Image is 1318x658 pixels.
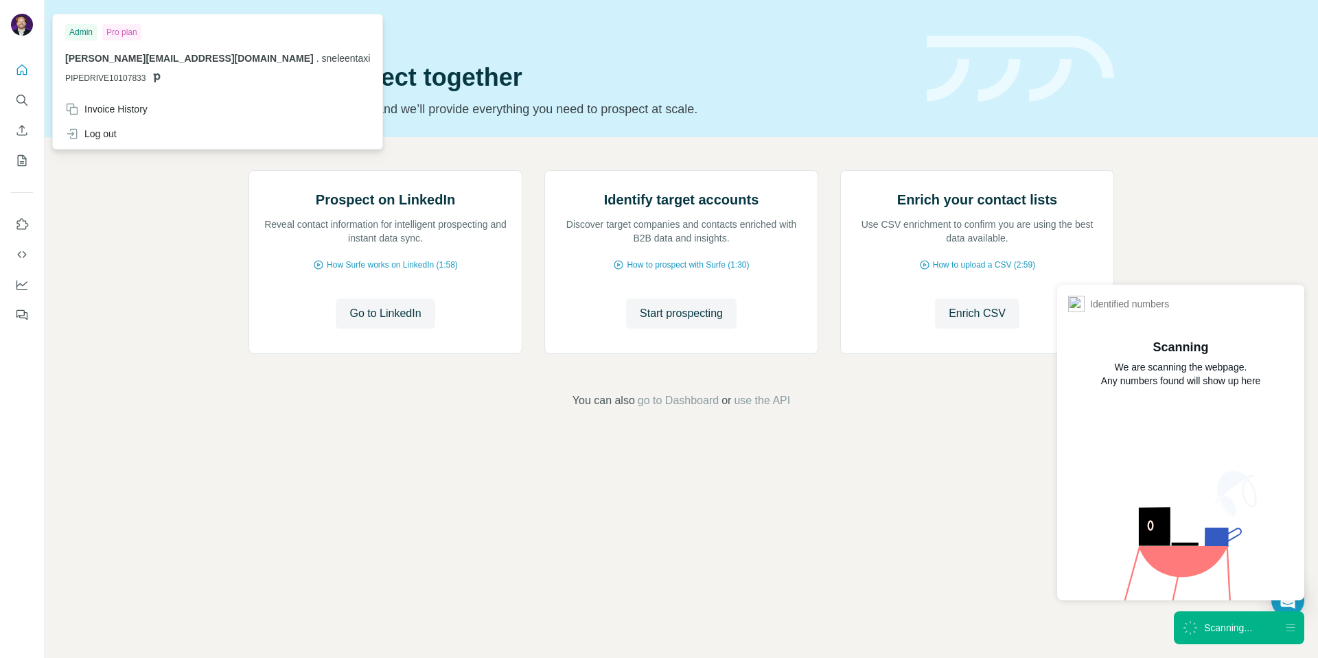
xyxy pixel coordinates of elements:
div: Invoice History [65,102,148,116]
span: [PERSON_NAME][EMAIL_ADDRESS][DOMAIN_NAME] [65,53,314,64]
button: use the API [734,392,790,409]
p: Reveal contact information for intelligent prospecting and instant data sync. [263,218,508,245]
p: Pick your starting point and we’ll provide everything you need to prospect at scale. [248,99,910,119]
span: Start prospecting [640,305,723,322]
p: Use CSV enrichment to confirm you are using the best data available. [855,218,1100,245]
button: My lists [11,148,33,173]
span: . [316,53,319,64]
button: Go to LinkedIn [336,298,435,329]
span: How to upload a CSV (2:59) [933,259,1035,271]
img: Avatar [11,14,33,36]
h2: Enrich your contact lists [897,190,1057,209]
span: sneleentaxi [322,53,371,64]
span: You can also [573,392,635,409]
button: Use Surfe API [11,242,33,267]
button: Enrich CSV [935,298,1019,329]
button: Dashboard [11,272,33,297]
button: Enrich CSV [11,118,33,143]
button: Start prospecting [626,298,737,329]
p: Discover target companies and contacts enriched with B2B data and insights. [559,218,804,245]
img: banner [927,36,1114,102]
button: Feedback [11,303,33,327]
button: Quick start [11,58,33,82]
span: PIPEDRIVE10107833 [65,72,146,84]
div: Quick start [248,25,910,39]
button: Use Surfe on LinkedIn [11,212,33,237]
h2: Identify target accounts [604,190,759,209]
span: Go to LinkedIn [349,305,421,322]
h1: Let’s prospect together [248,64,910,91]
div: Log out [65,127,117,141]
span: Enrich CSV [949,305,1006,322]
span: or [721,392,731,409]
span: How to prospect with Surfe (1:30) [627,259,749,271]
button: go to Dashboard [638,392,719,409]
span: How Surfe works on LinkedIn (1:58) [327,259,458,271]
div: Pro plan [102,24,141,40]
h2: Prospect on LinkedIn [316,190,455,209]
div: Admin [65,24,97,40]
button: Search [11,88,33,113]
